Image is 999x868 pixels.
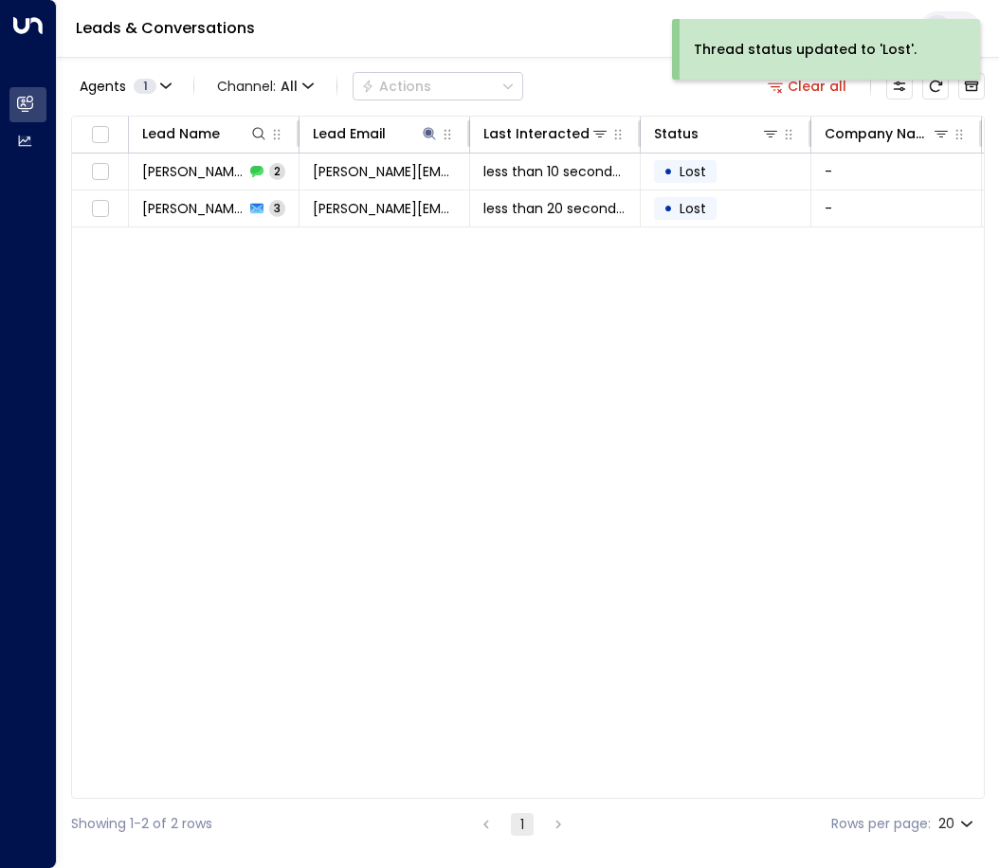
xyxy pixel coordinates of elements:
span: 2 [269,163,285,179]
div: Last Interacted [483,122,609,145]
div: Showing 1-2 of 2 rows [71,814,212,834]
span: Lost [680,162,706,181]
div: Status [654,122,780,145]
span: Channel: [209,73,321,99]
span: Toggle select all [88,123,112,147]
label: Rows per page: [831,814,931,834]
button: Actions [353,72,523,100]
span: Agents [80,80,126,93]
span: Lost [680,199,706,218]
span: Tom Jackson [142,199,245,218]
div: Lead Name [142,122,268,145]
div: Last Interacted [483,122,590,145]
span: 3 [269,200,285,216]
span: 1 [134,79,156,94]
div: Lead Email [313,122,439,145]
div: Lead Name [142,122,220,145]
td: - [811,154,982,190]
a: Leads & Conversations [76,17,255,39]
div: Lead Email [313,122,386,145]
span: Toggle select row [88,197,112,221]
span: Toggle select row [88,160,112,184]
div: Actions [361,78,431,95]
button: page 1 [511,813,534,836]
span: less than 10 seconds ago [483,162,627,181]
span: mr.jackson.tom@gmail.com [313,199,456,218]
button: Channel:All [209,73,321,99]
div: 20 [938,810,977,838]
div: Status [654,122,699,145]
td: - [811,190,982,226]
div: • [663,155,673,188]
span: less than 20 seconds ago [483,199,627,218]
div: Company Name [825,122,932,145]
nav: pagination navigation [474,812,571,836]
div: Button group with a nested menu [353,72,523,100]
span: mr.jackson.tom@gmail.com [313,162,456,181]
span: Tom Jackson [142,162,245,181]
button: Agents1 [71,73,178,99]
div: Thread status updated to 'Lost'. [694,40,917,60]
span: All [281,79,298,94]
div: Company Name [825,122,951,145]
div: • [663,192,673,225]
